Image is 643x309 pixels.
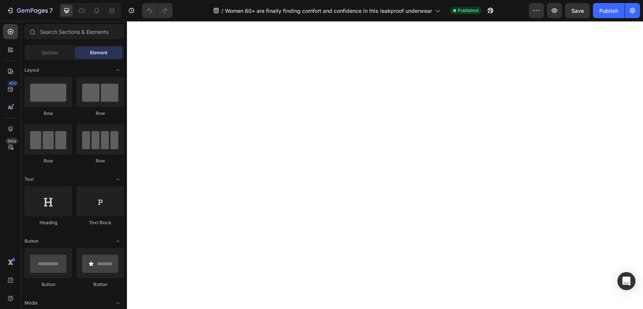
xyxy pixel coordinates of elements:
[7,80,18,86] div: 450
[565,3,590,18] button: Save
[24,300,38,306] span: Media
[571,8,584,14] span: Save
[76,110,124,117] div: Row
[49,6,53,15] p: 7
[112,173,124,185] span: Toggle open
[3,3,56,18] button: 7
[458,7,478,14] span: Published
[593,3,625,18] button: Publish
[90,49,107,56] span: Element
[42,49,58,56] span: Section
[112,235,124,247] span: Toggle open
[76,219,124,226] div: Text Block
[112,64,124,76] span: Toggle open
[24,158,72,164] div: Row
[225,7,432,15] span: Women 60+ are finally finding comfort and confidence in this leakproof underwear
[221,7,223,15] span: /
[112,297,124,309] span: Toggle open
[6,138,18,144] div: Beta
[24,110,72,117] div: Row
[617,272,635,290] div: Open Intercom Messenger
[24,67,39,73] span: Layout
[24,238,38,245] span: Button
[76,158,124,164] div: Row
[142,3,173,18] div: Undo/Redo
[24,24,124,39] input: Search Sections & Elements
[24,219,72,226] div: Heading
[599,7,618,15] div: Publish
[127,21,643,309] iframe: Design area
[76,281,124,288] div: Button
[24,281,72,288] div: Button
[24,176,34,183] span: Text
